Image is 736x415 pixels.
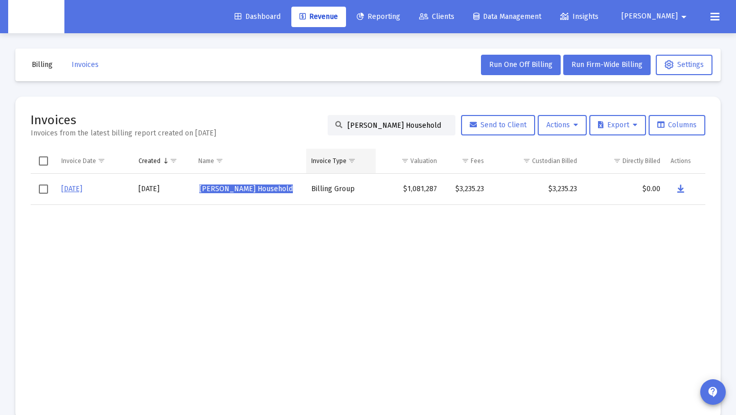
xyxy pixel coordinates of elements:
td: $1,081,287 [376,174,442,205]
button: Run One Off Billing [481,55,561,75]
mat-icon: contact_support [707,386,719,398]
span: Show filter options for column 'Fees' [462,157,469,165]
span: [PERSON_NAME] Household [199,185,293,193]
span: Export [598,121,637,129]
span: Show filter options for column 'Created' [170,157,177,165]
h2: Invoices [31,112,216,128]
img: Dashboard [16,7,57,27]
span: Actions [546,121,578,129]
span: Columns [657,121,697,129]
div: Name [198,157,214,165]
span: Show filter options for column 'Invoice Date' [98,157,105,165]
span: Insights [560,12,599,21]
button: [PERSON_NAME] [609,6,702,27]
span: Show filter options for column 'Valuation' [401,157,409,165]
a: Insights [552,7,607,27]
td: Column Created [133,149,193,173]
div: Select row [39,185,48,194]
a: [PERSON_NAME] Household [198,181,294,197]
td: Column Invoice Date [56,149,133,173]
span: Data Management [473,12,541,21]
td: $0.00 [582,174,665,205]
span: Send to Client [470,121,526,129]
div: $3,235.23 [494,184,577,194]
td: Column Valuation [376,149,442,173]
mat-icon: arrow_drop_down [678,7,690,27]
button: Settings [656,55,712,75]
div: Select all [39,156,48,166]
div: Actions [671,157,691,165]
div: $3,235.23 [447,184,485,194]
span: Show filter options for column 'Invoice Type' [348,157,356,165]
span: Clients [419,12,454,21]
div: Invoice Date [61,157,96,165]
div: Fees [471,157,484,165]
a: Data Management [465,7,549,27]
td: [DATE] [133,174,193,205]
button: Export [589,115,646,135]
button: Columns [649,115,705,135]
span: Run One Off Billing [489,60,553,69]
button: Send to Client [461,115,535,135]
a: Clients [411,7,463,27]
span: Show filter options for column 'Custodian Billed' [523,157,531,165]
input: Search [348,121,448,130]
td: Column Name [193,149,307,173]
td: Column Actions [665,149,705,173]
span: Dashboard [235,12,281,21]
a: Reporting [349,7,408,27]
span: Reporting [357,12,400,21]
a: Revenue [291,7,346,27]
td: Column Invoice Type [306,149,375,173]
div: Data grid [31,149,705,404]
div: Valuation [410,157,437,165]
a: [DATE] [61,185,82,193]
div: Invoices from the latest billing report created on [DATE] [31,128,216,139]
span: Settings [664,60,704,69]
button: Billing [24,55,61,75]
span: Revenue [300,12,338,21]
button: Run Firm-Wide Billing [563,55,651,75]
span: [PERSON_NAME] [622,12,678,21]
div: Directly Billed [623,157,660,165]
div: Invoice Type [311,157,347,165]
div: Created [139,157,160,165]
button: Actions [538,115,587,135]
span: Invoices [72,60,99,69]
td: Billing Group [306,174,375,205]
span: Run Firm-Wide Billing [571,60,642,69]
span: Billing [32,60,53,69]
td: Column Custodian Billed [489,149,582,173]
span: Show filter options for column 'Directly Billed' [613,157,621,165]
a: Dashboard [226,7,289,27]
div: Custodian Billed [532,157,577,165]
td: Column Directly Billed [582,149,665,173]
button: Invoices [63,55,107,75]
span: Show filter options for column 'Name' [216,157,223,165]
td: Column Fees [442,149,490,173]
